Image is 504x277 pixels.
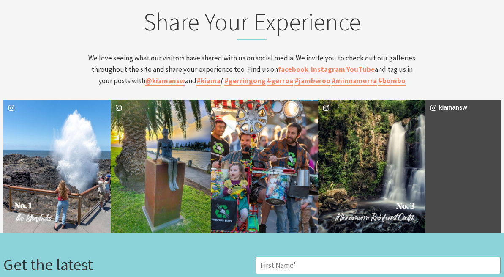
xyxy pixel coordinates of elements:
[224,76,266,86] a: #gerringong
[332,76,377,86] a: #minnamurra
[88,53,415,86] span: We love seeing what our visitors have shared with us on social media. We invite you to check out ...
[425,100,501,233] button: image gallery, click to learn more about photo: Tucked in against the cliff, part way along the K...
[318,100,425,233] button: image gallery, click to learn more about photo: Top 10 things to do in Kiama this spring (and bey...
[267,76,293,86] a: #gerroa
[256,257,501,274] input: First Name*
[196,76,223,86] strong: /
[87,7,417,40] h2: Share Your Experience
[3,100,111,233] button: image gallery, click to learn more about photo: Top 10 things to do in Kiama this spring (and bey...
[439,104,494,111] span: kiamansw
[294,76,330,86] a: #jamberoo
[145,76,185,85] strong: @kiamansw
[321,103,331,112] svg: instagram icon
[214,103,223,112] svg: instagram icon
[111,100,211,233] button: image gallery, click to learn more about photo: The Kiama Sculpture Walk is now live! We’re thril...
[114,103,123,112] svg: instagram icon
[3,257,249,273] h3: Get the latest
[346,65,375,74] a: YouTube
[311,65,345,74] a: Instagram
[429,103,438,112] svg: instagram icon
[378,76,406,86] a: #bombo
[211,100,318,233] button: image gallery, click to learn more about photo: 🤸 Stuck for school holiday ideas? We’ve got you c...
[7,103,16,112] svg: instagram icon
[196,76,221,86] a: #kiama
[278,65,308,74] a: facebook
[145,76,185,86] a: @kiamansw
